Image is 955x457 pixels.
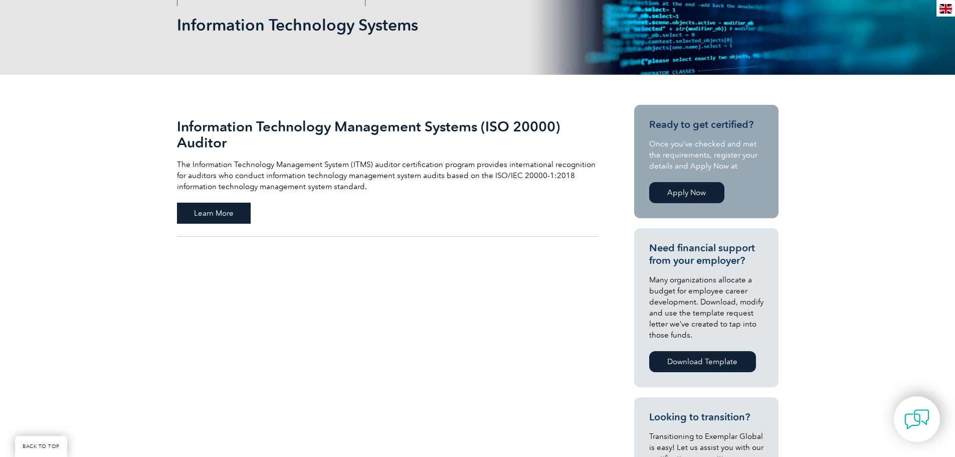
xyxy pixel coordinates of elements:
p: Once you’ve checked and met the requirements, register your details and Apply Now at [649,138,763,172]
a: Download Template [649,351,756,372]
p: The Information Technology Management System (ITMS) auditor certification program provides intern... [177,159,598,192]
img: contact-chat.png [904,407,929,432]
h1: Information Technology Systems [177,15,562,35]
h3: Looking to transition? [649,411,763,423]
h3: Ready to get certified? [649,118,763,131]
a: Apply Now [649,182,724,203]
span: Learn More [177,203,251,224]
img: en [939,4,952,14]
p: Many organizations allocate a budget for employee career development. Download, modify and use th... [649,274,763,341]
h2: Information Technology Management Systems (ISO 20000) Auditor [177,118,598,150]
h3: Need financial support from your employer? [649,242,763,267]
a: BACK TO TOP [15,436,67,457]
a: Information Technology Management Systems (ISO 20000) Auditor The Information Technology Manageme... [177,105,598,237]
